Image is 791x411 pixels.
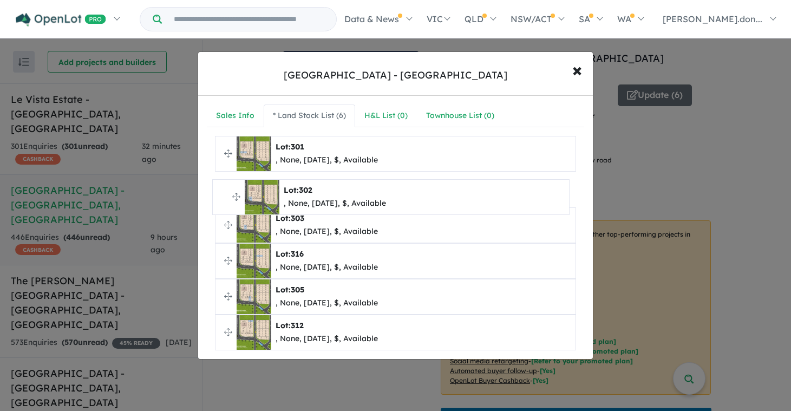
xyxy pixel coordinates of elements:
b: Lot: [276,249,304,259]
img: Leppington%20Square%20Estate%20-%20Leppington%20-%20Lot%20301___1731461491.jpg [237,136,271,171]
span: 316 [291,249,304,259]
div: [GEOGRAPHIC_DATA] - [GEOGRAPHIC_DATA] [284,68,507,82]
b: Lot: [276,213,304,223]
b: Lot: [276,321,304,330]
b: Lot: [276,285,304,295]
img: drag.svg [224,328,232,336]
div: Sales Info [216,109,254,122]
div: , None, [DATE], $, Available [276,154,378,167]
img: Openlot PRO Logo White [16,13,106,27]
img: drag.svg [224,221,232,229]
span: [PERSON_NAME].don... [663,14,762,24]
input: Try estate name, suburb, builder or developer [164,8,334,31]
img: drag.svg [224,292,232,301]
b: Lot: [276,142,304,152]
div: Townhouse List ( 0 ) [426,109,494,122]
span: 303 [291,213,304,223]
span: 301 [291,142,304,152]
img: drag.svg [224,257,232,265]
div: , None, [DATE], $, Available [276,332,378,345]
img: Leppington%20Square%20Estate%20-%20Leppington%20-%20Lot%20312___1737585612.jpg [237,315,271,350]
img: Leppington%20Square%20Estate%20-%20Leppington%20-%20Lot%20305___1737585394.jpg [237,279,271,314]
span: × [572,58,582,81]
div: * Land Stock List ( 6 ) [273,109,346,122]
span: 305 [291,285,304,295]
span: 312 [291,321,304,330]
div: H&L List ( 0 ) [364,109,408,122]
img: Leppington%20Square%20Estate%20-%20Leppington%20-%20Lot%20303___1731461492.jpg [237,208,271,243]
img: drag.svg [224,149,232,158]
div: , None, [DATE], $, Available [276,297,378,310]
div: , None, [DATE], $, Available [276,261,378,274]
div: , None, [DATE], $, Available [276,225,378,238]
img: Leppington%20Square%20Estate%20-%20Leppington%20-%20Lot%20316___1731461492.jpg [237,244,271,278]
